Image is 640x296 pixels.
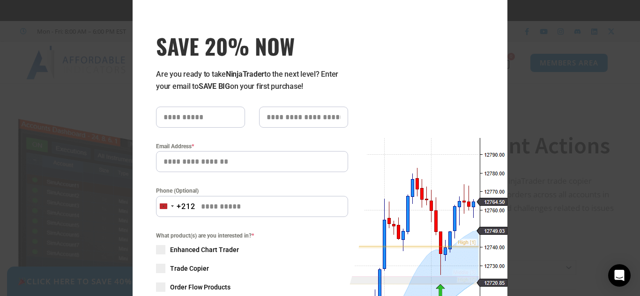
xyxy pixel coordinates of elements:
[199,82,230,91] strong: SAVE BIG
[608,264,631,287] div: Open Intercom Messenger
[156,264,348,273] label: Trade Copier
[156,142,348,151] label: Email Address
[156,196,195,217] button: Selected country
[156,231,348,240] span: What product(s) are you interested in?
[156,282,348,292] label: Order Flow Products
[156,33,348,59] span: SAVE 20% NOW
[226,70,264,79] strong: NinjaTrader
[156,245,348,254] label: Enhanced Chart Trader
[170,264,209,273] span: Trade Copier
[170,282,231,292] span: Order Flow Products
[177,201,195,213] div: +212
[156,68,348,93] p: Are you ready to take to the next level? Enter your email to on your first purchase!
[170,245,239,254] span: Enhanced Chart Trader
[156,186,348,195] label: Phone (Optional)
